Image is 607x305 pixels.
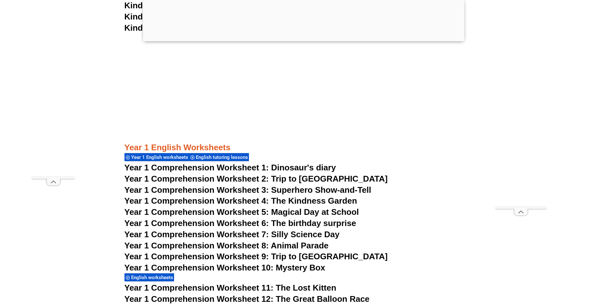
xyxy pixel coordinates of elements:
[124,142,483,153] h3: Year 1 English Worksheets
[124,207,359,217] a: Year 1 Comprehension Worksheet 5: Magical Day at School
[124,185,371,195] a: Year 1 Comprehension Worksheet 3: Superhero Show-and-Tell
[124,241,329,250] a: Year 1 Comprehension Worksheet 8: Animal Parade
[124,23,210,33] span: Kinder Worksheet 40:
[124,163,336,172] a: Year 1 Comprehension Worksheet 1: Dinosaur's diary
[124,174,388,184] a: Year 1 Comprehension Worksheet 2: Trip to [GEOGRAPHIC_DATA]
[495,15,547,207] iframe: Advertisement
[124,12,210,21] span: Kinder Worksheet 39:
[124,34,483,126] iframe: Advertisement
[32,15,75,177] iframe: Advertisement
[124,12,267,21] a: Kinder Worksheet 39:Simple Plurals
[124,283,336,293] a: Year 1 Comprehension Worksheet 11: The Lost Kitten
[500,233,607,305] iframe: Chat Widget
[131,154,190,160] span: Year 1 English worksheets
[124,1,210,10] span: Kinder Worksheet 38:
[124,294,370,304] a: Year 1 Comprehension Worksheet 12: The Great Balloon Race
[124,1,308,10] a: Kinder Worksheet 38:Days and Months Names
[124,196,357,206] a: Year 1 Comprehension Worksheet 4: The Kindness Garden
[189,153,249,161] div: English tutoring lessons
[124,230,340,239] a: Year 1 Comprehension Worksheet 7: Silly Science Day
[196,154,250,160] span: English tutoring lessons
[124,273,174,282] div: English worksheets
[124,153,189,161] div: Year 1 English worksheets
[124,218,356,228] a: Year 1 Comprehension Worksheet 6: The birthday surprise
[124,252,388,261] a: Year 1 Comprehension Worksheet 9: Trip to [GEOGRAPHIC_DATA]
[131,275,175,280] span: English worksheets
[124,263,325,272] a: Year 1 Comprehension Worksheet 10: Mystery Box
[124,23,311,33] a: Kinder Worksheet 40:Simple Compound Words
